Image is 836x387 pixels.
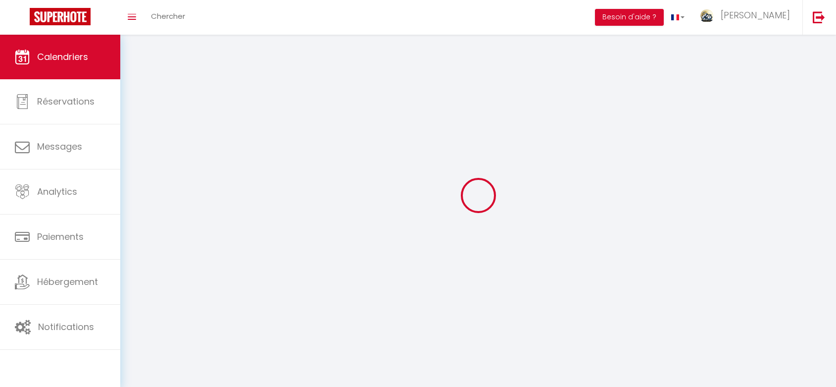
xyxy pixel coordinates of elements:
[37,230,84,243] span: Paiements
[38,321,94,333] span: Notifications
[37,95,95,108] span: Réservations
[37,276,98,288] span: Hébergement
[699,9,714,22] img: ...
[37,185,77,198] span: Analytics
[37,140,82,153] span: Messages
[30,8,91,25] img: Super Booking
[721,9,790,21] span: [PERSON_NAME]
[151,11,185,21] span: Chercher
[595,9,664,26] button: Besoin d'aide ?
[37,51,88,63] span: Calendriers
[813,11,825,23] img: logout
